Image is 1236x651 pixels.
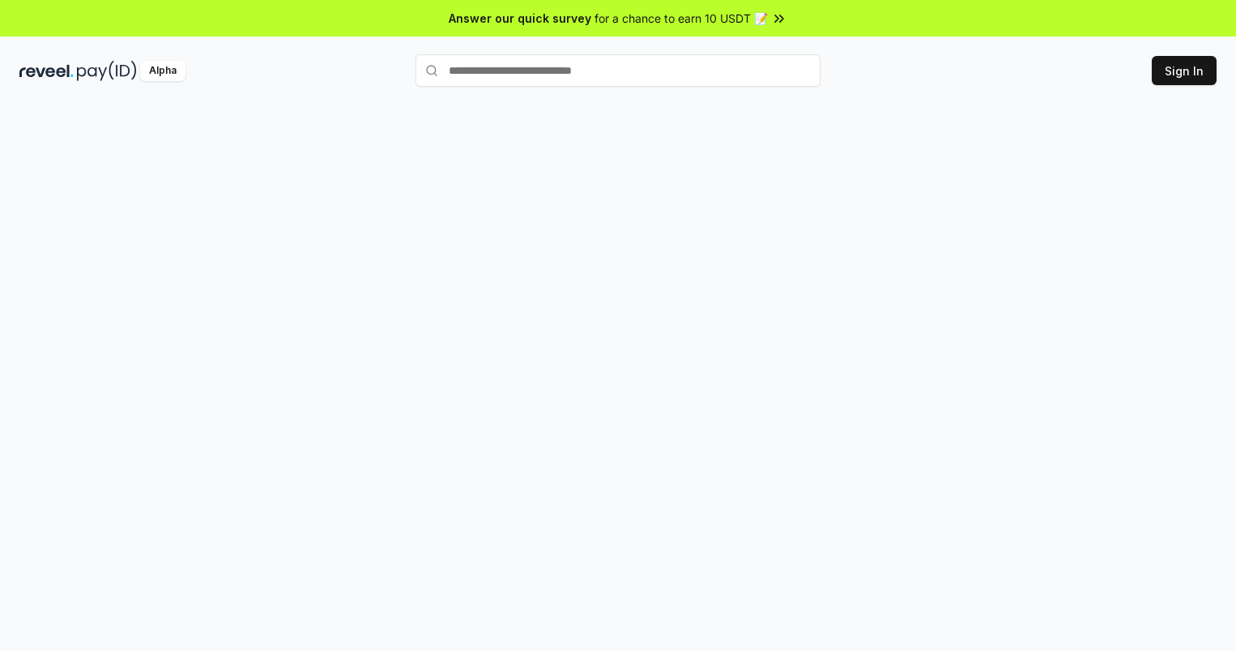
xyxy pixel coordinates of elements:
img: pay_id [77,61,137,81]
div: Alpha [140,61,185,81]
button: Sign In [1152,56,1217,85]
span: Answer our quick survey [449,10,591,27]
span: for a chance to earn 10 USDT 📝 [595,10,768,27]
img: reveel_dark [19,61,74,81]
